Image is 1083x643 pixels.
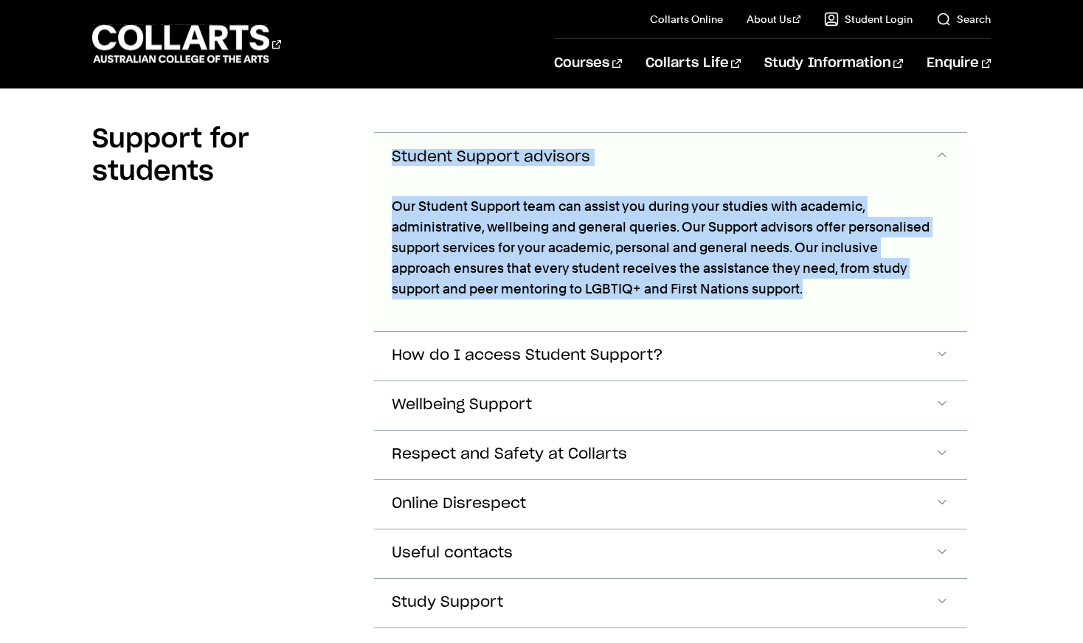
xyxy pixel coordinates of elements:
span: Respect and Safety at Collarts [392,446,627,463]
a: Enquire [927,39,991,88]
h2: Support for students [92,123,350,188]
button: Student Support advisors [374,133,967,181]
span: Online Disrespect [392,496,526,512]
button: Online Disrespect [374,480,967,529]
span: Student Support advisors [392,149,590,166]
div: Go to homepage [92,23,281,65]
a: Courses [554,39,621,88]
a: Student Login [824,12,913,27]
a: Collarts Online [650,12,723,27]
button: How do I access Student Support? [374,332,967,380]
a: About Us [747,12,801,27]
button: Wellbeing Support [374,381,967,430]
span: Study Support [392,594,503,611]
a: Collarts Life [646,39,741,88]
span: Wellbeing Support [392,397,532,414]
span: Useful contacts [392,545,513,562]
button: Useful contacts [374,529,967,578]
span: How do I access Student Support? [392,347,663,364]
div: Student Support advisors [374,181,967,331]
a: Study Information [764,39,903,88]
p: Our Student Support team can assist you during your studies with academic, administrative, wellbe... [392,196,939,299]
button: Respect and Safety at Collarts [374,431,967,479]
button: Study Support [374,579,967,628]
a: Search [936,12,991,27]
